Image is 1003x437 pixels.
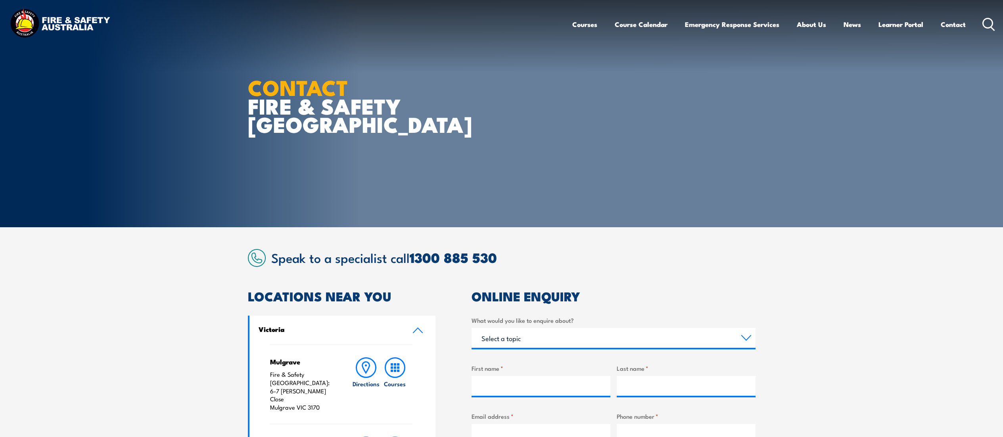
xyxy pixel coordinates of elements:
[248,78,444,133] h1: FIRE & SAFETY [GEOGRAPHIC_DATA]
[472,290,756,301] h2: ONLINE ENQUIRY
[615,14,667,35] a: Course Calendar
[410,247,497,268] a: 1300 885 530
[685,14,779,35] a: Emergency Response Services
[472,364,610,373] label: First name
[878,14,923,35] a: Learner Portal
[797,14,826,35] a: About Us
[248,70,348,103] strong: CONTACT
[844,14,861,35] a: News
[572,14,597,35] a: Courses
[270,370,336,412] p: Fire & Safety [GEOGRAPHIC_DATA]: 6-7 [PERSON_NAME] Close Mulgrave VIC 3170
[249,316,436,345] a: Victoria
[352,357,380,412] a: Directions
[472,412,610,421] label: Email address
[472,316,756,325] label: What would you like to enquire about?
[270,357,336,366] h4: Mulgrave
[384,379,406,388] h6: Courses
[381,357,409,412] a: Courses
[259,325,401,333] h4: Victoria
[617,364,756,373] label: Last name
[353,379,380,388] h6: Directions
[941,14,966,35] a: Contact
[271,250,756,264] h2: Speak to a specialist call
[248,290,436,301] h2: LOCATIONS NEAR YOU
[617,412,756,421] label: Phone number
